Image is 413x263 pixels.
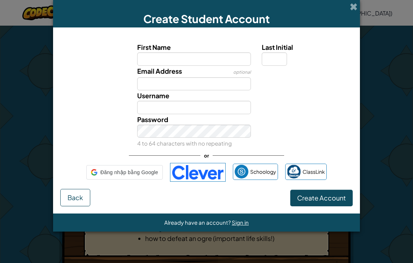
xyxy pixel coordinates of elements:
[100,167,158,178] span: Đăng nhập bằng Google
[137,140,232,147] small: 4 to 64 characters with no repeating
[287,165,301,178] img: classlink-logo-small.png
[86,165,163,180] div: Đăng nhập bằng Google
[303,167,325,177] span: ClassLink
[232,219,249,226] a: Sign in
[137,67,182,75] span: Email Address
[235,165,248,178] img: schoology.png
[290,190,353,206] button: Create Account
[200,150,213,161] span: or
[68,193,83,202] span: Back
[170,163,226,182] img: clever-logo-blue.png
[233,69,251,75] span: optional
[137,91,169,100] span: Username
[60,189,90,206] button: Back
[137,43,171,51] span: First Name
[297,194,346,202] span: Create Account
[262,43,293,51] span: Last Initial
[250,167,276,177] span: Schoology
[143,12,270,26] span: Create Student Account
[164,219,232,226] span: Already have an account?
[137,115,168,124] span: Password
